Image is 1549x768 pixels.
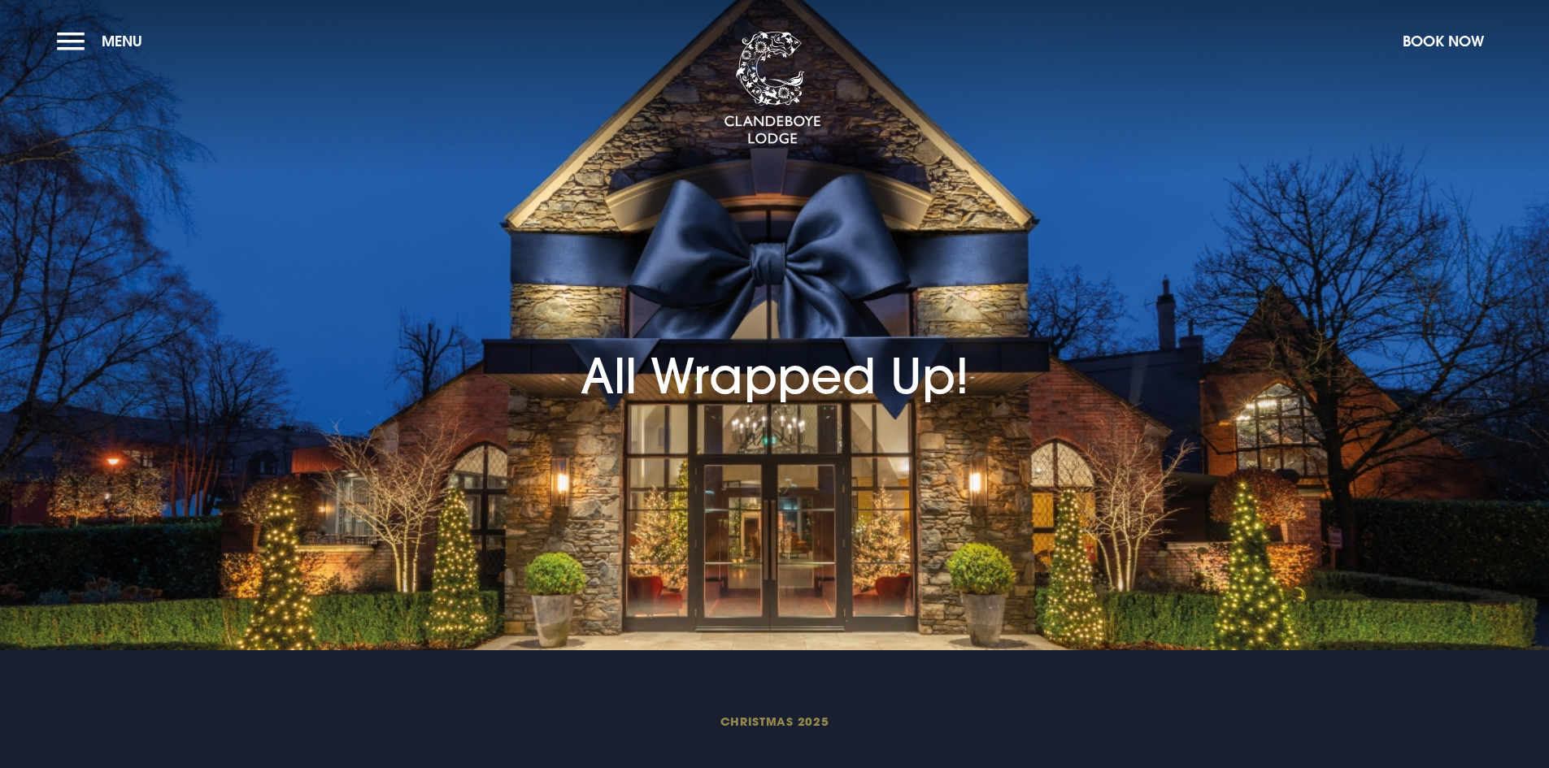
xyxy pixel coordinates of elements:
button: Menu [57,24,150,59]
img: Clandeboye Lodge [724,32,821,145]
span: Menu [102,32,142,50]
button: Book Now [1395,24,1492,59]
span: Christmas 2025 [387,714,1161,729]
h1: All Wrapped Up! [581,254,969,404]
